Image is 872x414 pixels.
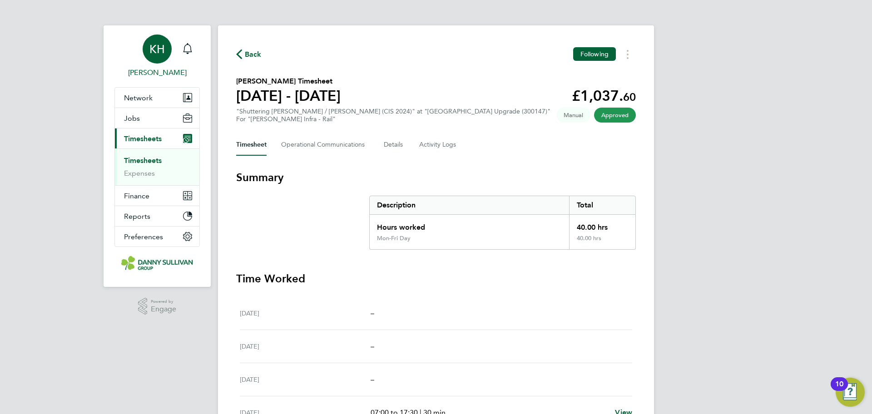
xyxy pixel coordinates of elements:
span: This timesheet was manually created. [556,108,590,123]
span: Back [245,49,262,60]
div: 10 [835,384,843,396]
div: Timesheets [115,148,199,185]
span: Finance [124,192,149,200]
app-decimal: £1,037. [572,87,636,104]
nav: Main navigation [104,25,211,287]
span: Powered by [151,298,176,306]
div: 40.00 hrs [569,235,635,249]
button: Back [236,49,262,60]
span: Engage [151,306,176,313]
span: Jobs [124,114,140,123]
button: Finance [115,186,199,206]
div: [DATE] [240,374,371,385]
button: Timesheet [236,134,267,156]
a: Expenses [124,169,155,177]
a: Powered byEngage [138,298,177,315]
button: Timesheets [115,128,199,148]
h3: Summary [236,170,636,185]
div: [DATE] [240,308,371,319]
button: Jobs [115,108,199,128]
h2: [PERSON_NAME] Timesheet [236,76,341,87]
span: Following [580,50,609,58]
h1: [DATE] - [DATE] [236,87,341,105]
button: Reports [115,206,199,226]
button: Following [573,47,616,61]
button: Activity Logs [419,134,457,156]
button: Operational Communications [281,134,369,156]
div: Description [370,196,569,214]
span: 60 [623,90,636,103]
div: Summary [369,196,636,250]
button: Network [115,88,199,108]
span: Reports [124,212,150,221]
button: Details [384,134,405,156]
div: "Shuttering [PERSON_NAME] / [PERSON_NAME] (CIS 2024)" at "[GEOGRAPHIC_DATA] Upgrade (300147)" [236,108,550,123]
span: Network [124,94,153,102]
button: Preferences [115,227,199,246]
a: KH[PERSON_NAME] [114,34,200,78]
span: Timesheets [124,134,162,143]
button: Open Resource Center, 10 new notifications [836,378,865,407]
h3: Time Worked [236,271,636,286]
span: – [371,309,374,317]
img: dannysullivan-logo-retina.png [121,256,193,271]
span: – [371,342,374,350]
div: Hours worked [370,215,569,235]
span: – [371,375,374,384]
div: Mon-Fri Day [377,235,411,242]
div: 40.00 hrs [569,215,635,235]
span: Katie Holland [114,67,200,78]
div: For "[PERSON_NAME] Infra - Rail" [236,115,550,123]
div: [DATE] [240,341,371,352]
a: Go to home page [114,256,200,271]
a: Timesheets [124,156,162,165]
div: Total [569,196,635,214]
button: Timesheets Menu [619,47,636,61]
span: Preferences [124,232,163,241]
span: This timesheet has been approved. [594,108,636,123]
span: KH [149,43,165,55]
